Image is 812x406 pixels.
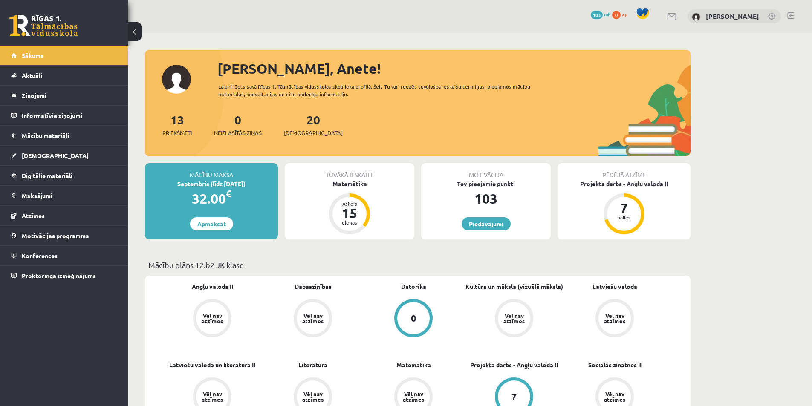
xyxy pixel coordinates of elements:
[190,217,233,230] a: Apmaksāt
[214,129,262,137] span: Neizlasītās ziņas
[611,215,637,220] div: balles
[591,11,611,17] a: 103 mP
[11,46,117,65] a: Sākums
[169,360,255,369] a: Latviešu valoda un literatūra II
[145,188,278,209] div: 32.00
[11,66,117,85] a: Aktuāli
[162,112,192,137] a: 13Priekšmeti
[284,112,343,137] a: 20[DEMOGRAPHIC_DATA]
[11,166,117,185] a: Digitālie materiāli
[421,188,551,209] div: 103
[301,391,325,402] div: Vēl nav atzīmes
[604,11,611,17] span: mP
[11,126,117,145] a: Mācību materiāli
[22,106,117,125] legend: Informatīvie ziņojumi
[465,282,563,291] a: Kultūra un māksla (vizuālā māksla)
[162,299,263,339] a: Vēl nav atzīmes
[22,86,117,105] legend: Ziņojumi
[564,299,665,339] a: Vēl nav atzīmes
[22,132,69,139] span: Mācību materiāli
[9,15,78,36] a: Rīgas 1. Tālmācības vidusskola
[218,83,546,98] div: Laipni lūgts savā Rīgas 1. Tālmācības vidusskolas skolnieka profilā. Šeit Tu vari redzēt tuvojošo...
[612,11,632,17] a: 0 xp
[622,11,627,17] span: xp
[22,72,42,79] span: Aktuāli
[145,163,278,179] div: Mācību maksa
[11,186,117,205] a: Maksājumi
[421,179,551,188] div: Tev pieejamie punkti
[11,266,117,285] a: Proktoringa izmēģinājums
[22,172,72,179] span: Digitālie materiāli
[11,86,117,105] a: Ziņojumi
[470,360,558,369] a: Projekta darbs - Angļu valoda II
[411,314,416,323] div: 0
[592,282,637,291] a: Latviešu valoda
[11,146,117,165] a: [DEMOGRAPHIC_DATA]
[301,313,325,324] div: Vēl nav atzīmes
[337,206,362,220] div: 15
[588,360,642,369] a: Sociālās zinātnes II
[11,246,117,265] a: Konferences
[22,212,45,219] span: Atzīmes
[611,201,637,215] div: 7
[285,163,414,179] div: Tuvākā ieskaite
[214,112,262,137] a: 0Neizlasītās ziņas
[285,179,414,188] div: Matemātika
[22,186,117,205] legend: Maksājumi
[558,163,691,179] div: Pēdējā atzīme
[148,259,687,271] p: Mācību plāns 12.b2 JK klase
[11,206,117,225] a: Atzīmes
[502,313,526,324] div: Vēl nav atzīmes
[363,299,464,339] a: 0
[217,58,691,79] div: [PERSON_NAME], Anete!
[22,252,58,259] span: Konferences
[295,282,332,291] a: Dabaszinības
[200,391,224,402] div: Vēl nav atzīmes
[603,391,627,402] div: Vēl nav atzīmes
[401,282,426,291] a: Datorika
[285,179,414,236] a: Matemātika Atlicis 15 dienas
[402,391,425,402] div: Vēl nav atzīmes
[200,313,224,324] div: Vēl nav atzīmes
[145,179,278,188] div: Septembris (līdz [DATE])
[298,360,327,369] a: Literatūra
[464,299,564,339] a: Vēl nav atzīmes
[22,52,43,59] span: Sākums
[337,201,362,206] div: Atlicis
[226,187,231,200] span: €
[396,360,431,369] a: Matemātika
[22,272,96,279] span: Proktoringa izmēģinājums
[162,129,192,137] span: Priekšmeti
[511,392,517,401] div: 7
[706,12,759,20] a: [PERSON_NAME]
[591,11,603,19] span: 103
[421,163,551,179] div: Motivācija
[22,152,89,159] span: [DEMOGRAPHIC_DATA]
[462,217,511,230] a: Piedāvājumi
[192,282,233,291] a: Angļu valoda II
[11,106,117,125] a: Informatīvie ziņojumi
[263,299,363,339] a: Vēl nav atzīmes
[692,13,700,21] img: Anete Kamaldiņa
[11,226,117,245] a: Motivācijas programma
[603,313,627,324] div: Vēl nav atzīmes
[558,179,691,236] a: Projekta darbs - Angļu valoda II 7 balles
[337,220,362,225] div: dienas
[22,232,89,239] span: Motivācijas programma
[284,129,343,137] span: [DEMOGRAPHIC_DATA]
[558,179,691,188] div: Projekta darbs - Angļu valoda II
[612,11,621,19] span: 0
